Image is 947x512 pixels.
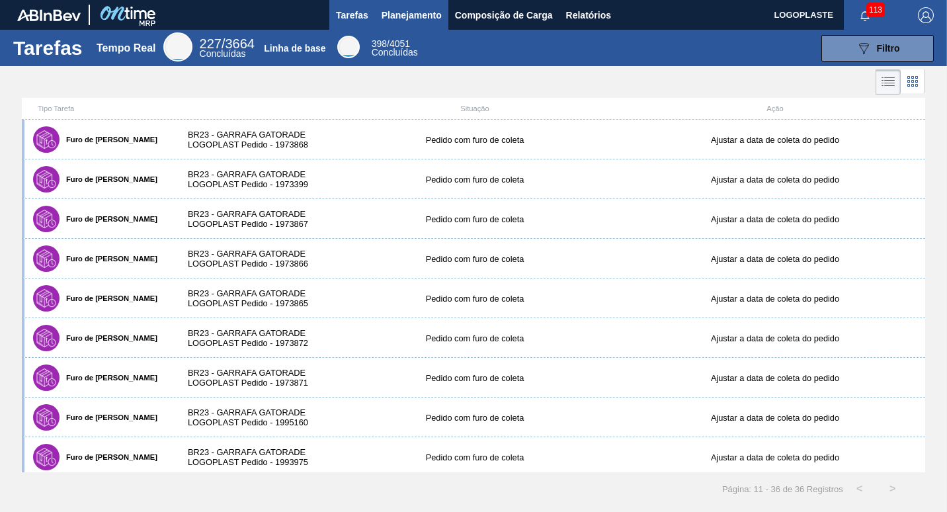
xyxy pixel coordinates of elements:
span: 227 [200,36,222,51]
div: Tempo Real [97,42,156,54]
div: Pedido com furo de coleta [325,175,625,185]
div: BR23 - GARRAFA GATORADE LOGOPLAST Pedido - 1973866 [175,249,325,269]
div: Visão em Cards [901,69,925,95]
div: BR23 - GARRAFA GATORADE LOGOPLAST Pedido - 1995160 [175,407,325,427]
div: BR23 - GARRAFA GATORADE LOGOPLAST Pedido - 1973871 [175,368,325,388]
button: Filtro [821,35,934,62]
div: Visão em Lista [876,69,901,95]
div: Pedido com furo de coleta [325,373,625,383]
label: Furo de [PERSON_NAME] [60,255,157,263]
div: BR23 - GARRAFA GATORADE LOGOPLAST Pedido - 1973872 [175,328,325,348]
label: Furo de [PERSON_NAME] [60,215,157,223]
div: Ajustar a data de coleta do pedido [625,333,925,343]
button: Notificações [844,6,886,24]
span: / [372,38,410,49]
div: BR23 - GARRAFA GATORADE LOGOPLAST Pedido - 1973865 [175,288,325,308]
button: < [843,472,876,505]
img: Logout [918,7,934,23]
span: Filtro [877,43,900,54]
div: Pedido com furo de coleta [325,254,625,264]
button: > [876,472,909,505]
div: Pedido com furo de coleta [325,413,625,423]
div: Pedido com furo de coleta [325,452,625,462]
div: Ajustar a data de coleta do pedido [625,135,925,145]
div: Pedido com furo de coleta [325,214,625,224]
label: Furo de [PERSON_NAME] [60,413,157,421]
span: 1 - 36 de 36 Registros [759,484,843,494]
img: TNhmsLtSVTkK8tSr43FrP2fwEKptu5GPRR3wAAAABJRU5ErkJggg== [17,9,81,21]
span: 398 [372,38,387,49]
div: Base Line [337,36,360,58]
span: Tarefas [336,7,368,23]
div: Tipo Tarefa [24,105,175,112]
div: Ajustar a data de coleta do pedido [625,452,925,462]
font: 3664 [225,36,255,51]
span: Concluídas [372,47,418,58]
label: Furo de [PERSON_NAME] [60,374,157,382]
div: Pedido com furo de coleta [325,333,625,343]
div: Situação [325,105,625,112]
h1: Tarefas [13,40,83,56]
label: Furo de [PERSON_NAME] [60,294,157,302]
div: BR23 - GARRAFA GATORADE LOGOPLAST Pedido - 1973867 [175,209,325,229]
div: Linha de base [264,43,325,54]
div: Ajustar a data de coleta do pedido [625,294,925,304]
div: Ajustar a data de coleta do pedido [625,373,925,383]
div: Base Line [372,40,418,57]
div: Real Time [163,32,192,62]
div: BR23 - GARRAFA GATORADE LOGOPLAST Pedido - 1993975 [175,447,325,467]
label: Furo de [PERSON_NAME] [60,136,157,144]
font: 4051 [390,38,410,49]
label: Furo de [PERSON_NAME] [60,453,157,461]
span: Página: 1 [722,484,759,494]
span: Relatórios [566,7,611,23]
span: / [200,36,255,51]
div: Pedido com furo de coleta [325,294,625,304]
div: Ajustar a data de coleta do pedido [625,413,925,423]
div: Real Time [200,38,255,58]
label: Furo de [PERSON_NAME] [60,334,157,342]
div: Ajustar a data de coleta do pedido [625,254,925,264]
span: Planejamento [382,7,442,23]
div: Ação [625,105,925,112]
label: Furo de [PERSON_NAME] [60,175,157,183]
div: Ajustar a data de coleta do pedido [625,214,925,224]
div: BR23 - GARRAFA GATORADE LOGOPLAST Pedido - 1973868 [175,130,325,149]
span: 113 [866,3,885,17]
span: Composição de Carga [455,7,553,23]
div: Ajustar a data de coleta do pedido [625,175,925,185]
div: Pedido com furo de coleta [325,135,625,145]
span: Concluídas [200,48,246,59]
div: BR23 - GARRAFA GATORADE LOGOPLAST Pedido - 1973399 [175,169,325,189]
